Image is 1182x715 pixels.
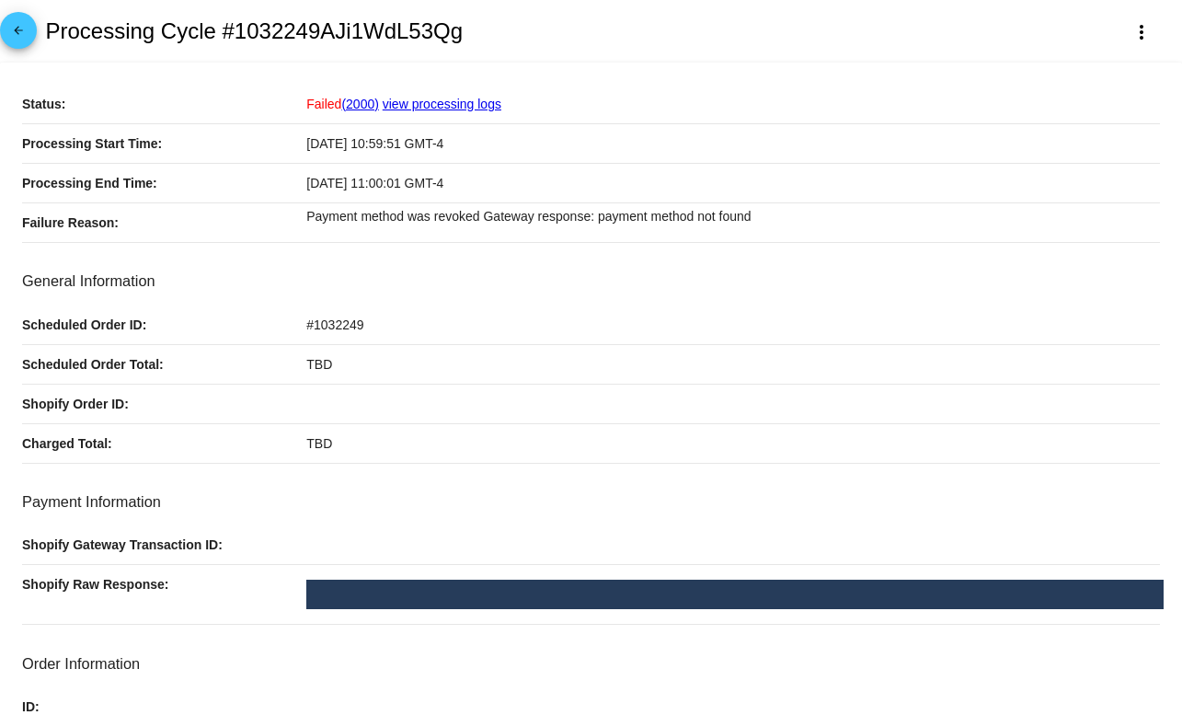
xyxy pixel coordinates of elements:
p: Status: [22,85,306,123]
p: Shopify Gateway Transaction ID: [22,525,306,564]
mat-icon: arrow_back [7,24,29,46]
p: Payment method was revoked Gateway response: payment method not found [306,203,1160,229]
h3: Order Information [22,655,1160,673]
mat-icon: more_vert [1130,21,1153,43]
span: #1032249 [306,317,363,332]
p: Charged Total: [22,424,306,463]
p: Failure Reason: [22,203,306,242]
span: TBD [306,436,332,451]
p: Processing End Time: [22,164,306,202]
a: view processing logs [383,97,501,111]
h2: Processing Cycle #1032249AJi1WdL53Qg [45,18,463,44]
h3: General Information [22,272,1160,290]
span: Failed [306,97,379,111]
span: TBD [306,357,332,372]
span: [DATE] 11:00:01 GMT-4 [306,176,443,190]
p: Shopify Order ID: [22,385,306,423]
span: [DATE] 10:59:51 GMT-4 [306,136,443,151]
p: Scheduled Order Total: [22,345,306,384]
p: Shopify Raw Response: [22,565,306,604]
a: (2000) [341,97,378,111]
h3: Payment Information [22,493,1160,511]
p: Processing Start Time: [22,124,306,163]
p: Scheduled Order ID: [22,306,306,344]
